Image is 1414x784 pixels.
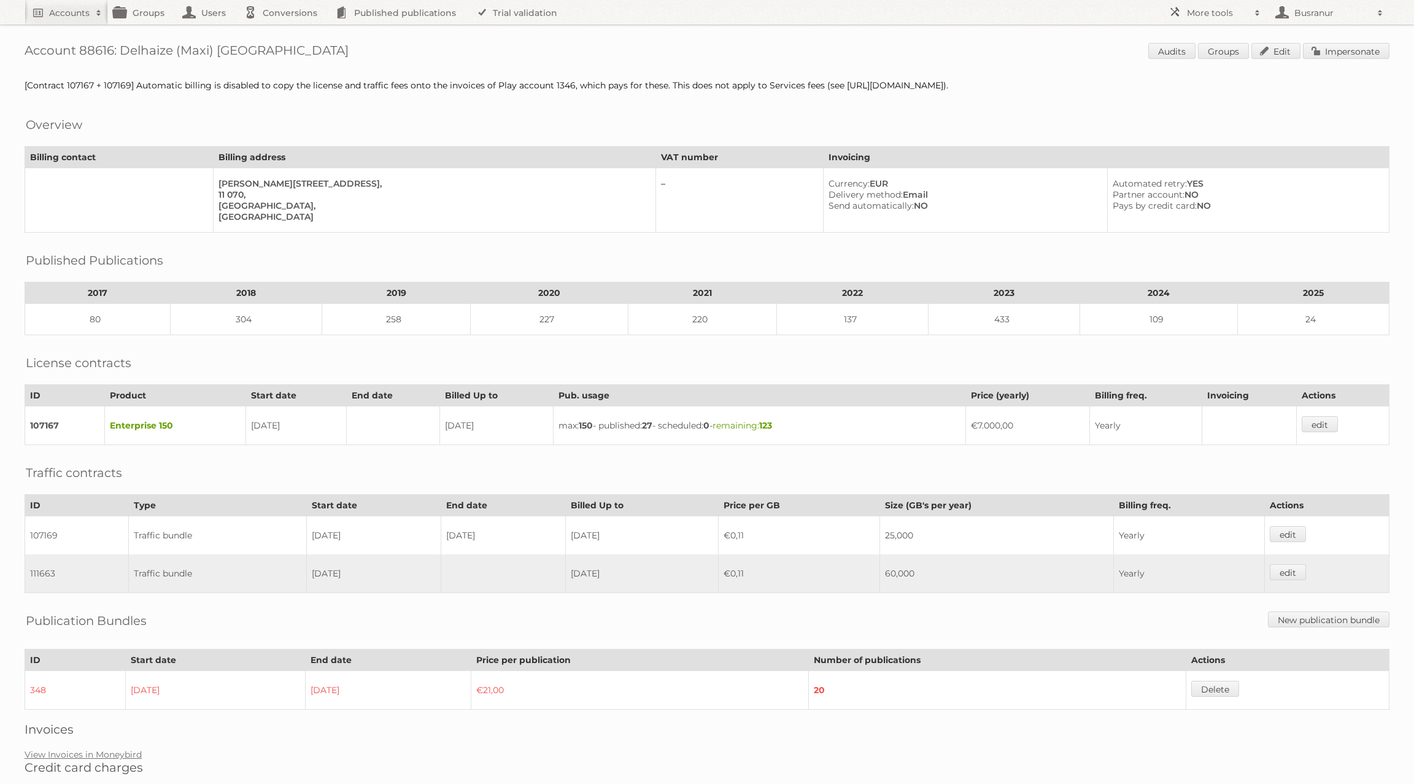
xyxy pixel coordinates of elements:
[128,554,306,593] td: Traffic bundle
[703,420,709,431] strong: 0
[218,211,646,222] div: [GEOGRAPHIC_DATA]
[104,385,246,406] th: Product
[25,495,129,516] th: ID
[25,304,171,335] td: 80
[1270,526,1306,542] a: edit
[642,420,652,431] strong: 27
[214,147,656,168] th: Billing address
[25,749,142,760] a: View Invoices in Moneybird
[471,304,628,335] td: 227
[26,464,122,482] h2: Traffic contracts
[1113,178,1187,189] span: Automated retry:
[26,251,163,270] h2: Published Publications
[471,671,809,710] td: €21,00
[305,671,471,710] td: [DATE]
[26,611,147,630] h2: Publication Bundles
[713,420,772,431] span: remaining:
[628,304,777,335] td: 220
[1186,650,1389,671] th: Actions
[305,650,471,671] th: End date
[1265,495,1389,516] th: Actions
[929,304,1080,335] td: 433
[25,147,214,168] th: Billing contact
[565,554,718,593] td: [DATE]
[441,516,566,555] td: [DATE]
[25,760,1389,775] h2: Credit card charges
[879,554,1113,593] td: 60,000
[218,200,646,211] div: [GEOGRAPHIC_DATA],
[246,406,347,445] td: [DATE]
[656,147,824,168] th: VAT number
[25,650,126,671] th: ID
[322,304,471,335] td: 258
[1191,681,1239,697] a: Delete
[322,282,471,304] th: 2019
[1114,516,1265,555] td: Yearly
[1270,564,1306,580] a: edit
[25,43,1389,61] h1: Account 88616: Delhaize (Maxi) [GEOGRAPHIC_DATA]
[829,178,870,189] span: Currency:
[26,354,131,372] h2: License contracts
[439,385,554,406] th: Billed Up to
[441,495,566,516] th: End date
[829,178,1097,189] div: EUR
[25,406,105,445] td: 107167
[966,385,1090,406] th: Price (yearly)
[824,147,1389,168] th: Invoicing
[218,189,646,200] div: 11 070,
[1148,43,1196,59] a: Audits
[1089,385,1202,406] th: Billing freq.
[628,282,777,304] th: 2021
[25,516,129,555] td: 107169
[306,516,441,555] td: [DATE]
[565,516,718,555] td: [DATE]
[718,516,879,555] td: €0,11
[718,495,879,516] th: Price per GB
[25,385,105,406] th: ID
[1114,495,1265,516] th: Billing freq.
[306,495,441,516] th: Start date
[25,671,126,710] td: 348
[347,385,439,406] th: End date
[1089,406,1202,445] td: Yearly
[1114,554,1265,593] td: Yearly
[1080,282,1238,304] th: 2024
[829,189,1097,200] div: Email
[1113,189,1379,200] div: NO
[126,650,306,671] th: Start date
[565,495,718,516] th: Billed Up to
[1302,416,1338,432] a: edit
[439,406,554,445] td: [DATE]
[1080,304,1238,335] td: 109
[759,420,772,431] strong: 123
[1113,189,1184,200] span: Partner account:
[26,115,82,134] h2: Overview
[829,200,1097,211] div: NO
[104,406,246,445] td: Enterprise 150
[1237,304,1389,335] td: 24
[128,495,306,516] th: Type
[306,554,441,593] td: [DATE]
[171,282,322,304] th: 2018
[1187,7,1248,19] h2: More tools
[25,722,1389,737] h2: Invoices
[1291,7,1371,19] h2: Busranur
[128,516,306,555] td: Traffic bundle
[1303,43,1389,59] a: Impersonate
[814,685,825,696] strong: 20
[126,671,306,710] td: [DATE]
[879,516,1113,555] td: 25,000
[471,650,809,671] th: Price per publication
[1198,43,1249,59] a: Groups
[718,554,879,593] td: €0,11
[1296,385,1389,406] th: Actions
[777,304,929,335] td: 137
[1251,43,1300,59] a: Edit
[809,650,1186,671] th: Number of publications
[49,7,90,19] h2: Accounts
[656,168,824,233] td: –
[25,554,129,593] td: 111663
[25,80,1389,91] div: [Contract 107167 + 107169] Automatic billing is disabled to copy the license and traffic fees ont...
[1237,282,1389,304] th: 2025
[777,282,929,304] th: 2022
